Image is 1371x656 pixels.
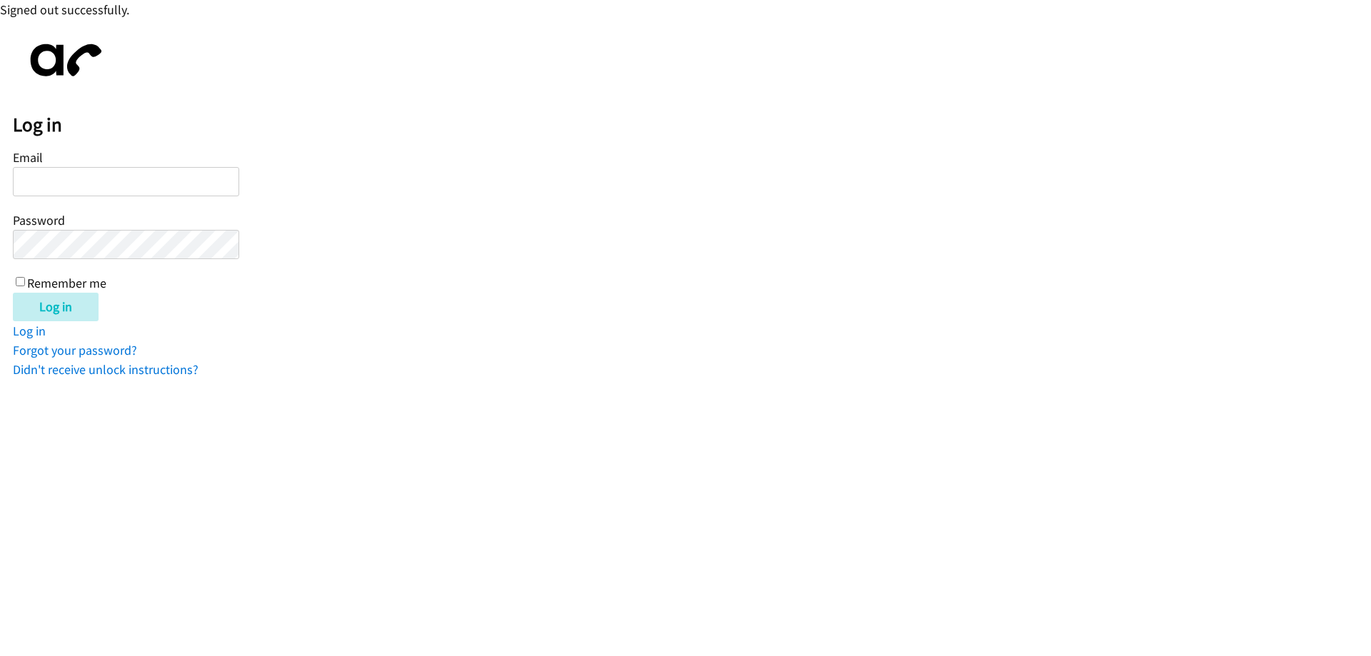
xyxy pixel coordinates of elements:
label: Password [13,212,65,228]
img: aphone-8a226864a2ddd6a5e75d1ebefc011f4aa8f32683c2d82f3fb0802fe031f96514.svg [13,32,113,89]
label: Email [13,149,43,166]
a: Didn't receive unlock instructions? [13,361,199,378]
a: Forgot your password? [13,342,137,358]
input: Log in [13,293,99,321]
h2: Log in [13,113,1371,137]
a: Log in [13,323,46,339]
label: Remember me [27,275,106,291]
